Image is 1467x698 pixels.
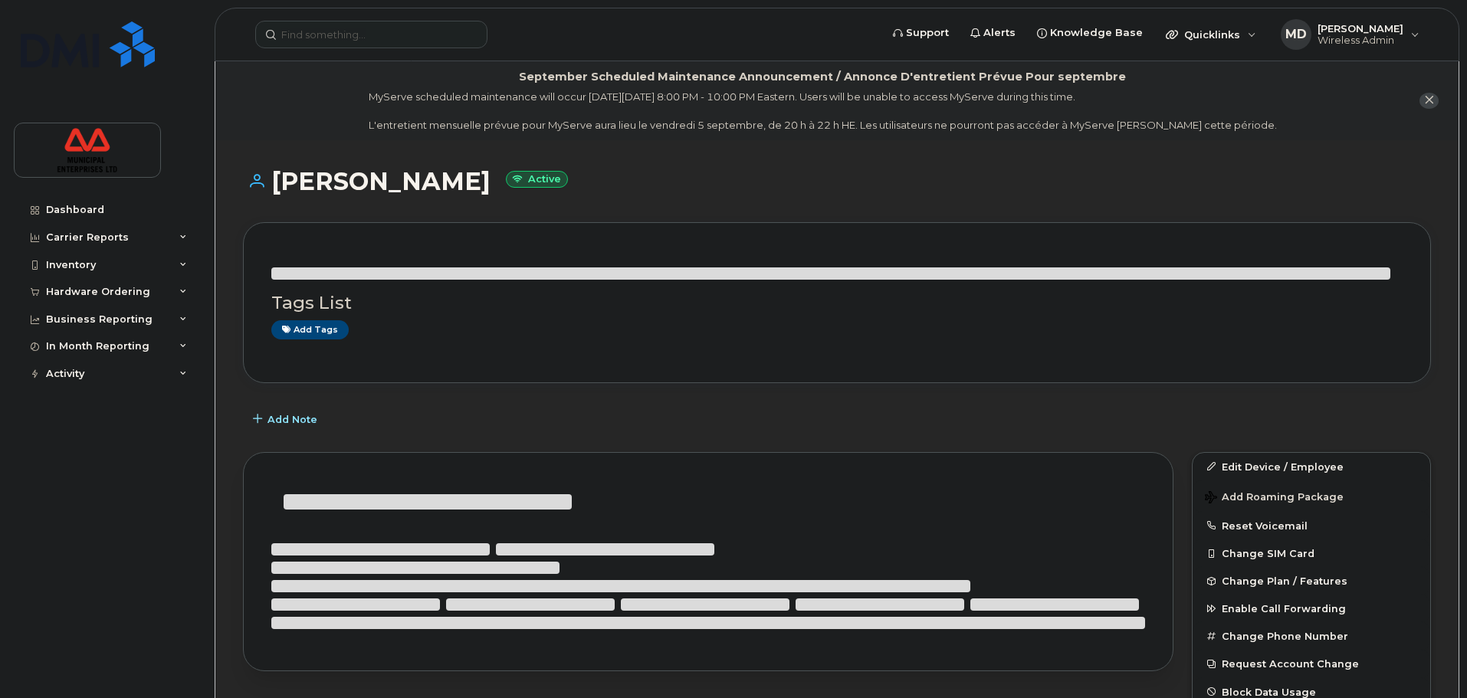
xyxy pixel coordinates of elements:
[1193,622,1430,650] button: Change Phone Number
[271,293,1403,313] h3: Tags List
[1193,567,1430,595] button: Change Plan / Features
[369,90,1277,133] div: MyServe scheduled maintenance will occur [DATE][DATE] 8:00 PM - 10:00 PM Eastern. Users will be u...
[243,406,330,434] button: Add Note
[1193,480,1430,512] button: Add Roaming Package
[243,168,1431,195] h1: [PERSON_NAME]
[267,412,317,427] span: Add Note
[271,320,349,339] a: Add tags
[1193,453,1430,480] a: Edit Device / Employee
[1222,603,1346,614] span: Enable Call Forwarding
[519,69,1126,85] div: September Scheduled Maintenance Announcement / Annonce D'entretient Prévue Pour septembre
[1193,539,1430,567] button: Change SIM Card
[1205,491,1344,506] span: Add Roaming Package
[1222,575,1347,587] span: Change Plan / Features
[506,171,568,188] small: Active
[1193,512,1430,539] button: Reset Voicemail
[1193,595,1430,622] button: Enable Call Forwarding
[1419,93,1439,109] button: close notification
[1193,650,1430,677] button: Request Account Change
